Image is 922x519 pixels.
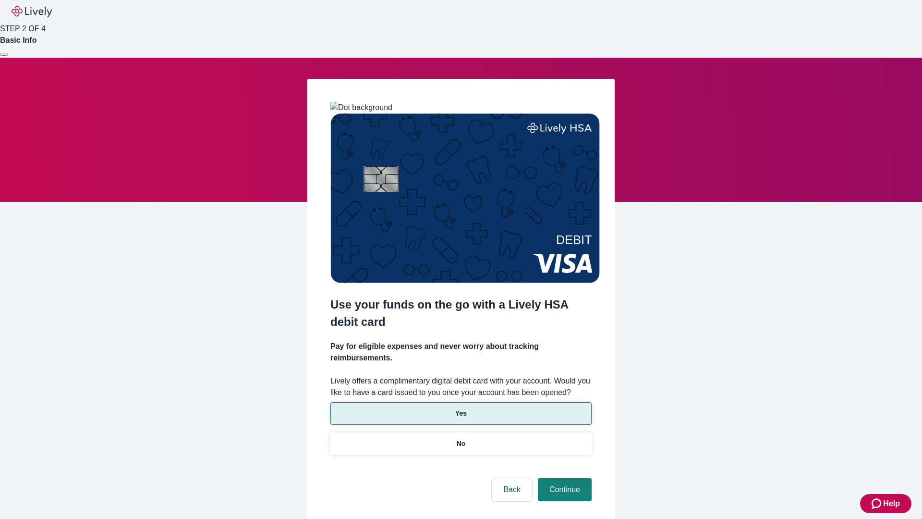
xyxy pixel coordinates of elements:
[330,102,392,113] img: Dot background
[330,432,592,455] button: No
[12,6,52,17] img: Lively
[330,296,592,331] h2: Use your funds on the go with a Lively HSA debit card
[330,113,600,283] img: Debit card
[330,402,592,425] button: Yes
[872,498,883,509] svg: Zendesk support icon
[538,478,592,501] button: Continue
[860,494,911,513] button: Zendesk support iconHelp
[492,478,532,501] button: Back
[330,341,592,364] h4: Pay for eligible expenses and never worry about tracking reimbursements.
[455,408,467,419] p: Yes
[883,498,900,509] span: Help
[457,439,466,449] p: No
[330,375,592,398] label: Lively offers a complimentary digital debit card with your account. Would you like to have a card...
